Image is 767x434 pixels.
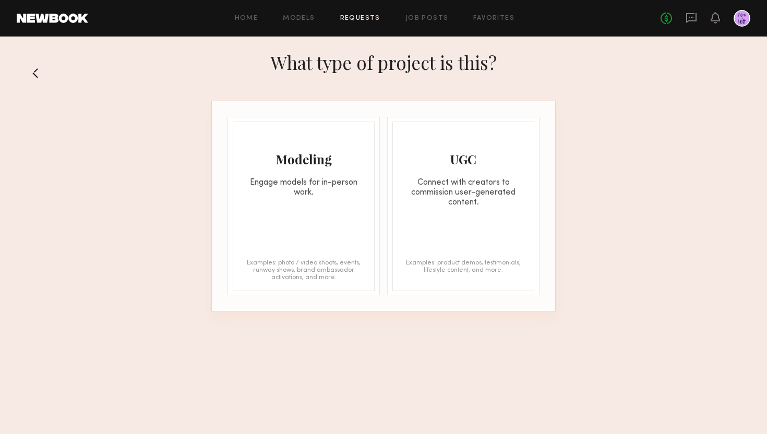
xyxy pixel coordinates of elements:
[473,15,514,22] a: Favorites
[235,15,258,22] a: Home
[403,259,523,280] div: Examples: product demos, testimonials, lifestyle content, and more.
[233,178,374,198] div: Engage models for in-person work.
[233,151,374,167] div: Modeling
[244,259,364,280] div: Examples: photo / video shoots, events, runway shows, brand ambassador activations, and more.
[393,151,534,167] div: UGC
[340,15,380,22] a: Requests
[283,15,315,22] a: Models
[393,178,534,208] div: Connect with creators to commission user-generated content.
[405,15,449,22] a: Job Posts
[270,50,497,75] h1: What type of project is this?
